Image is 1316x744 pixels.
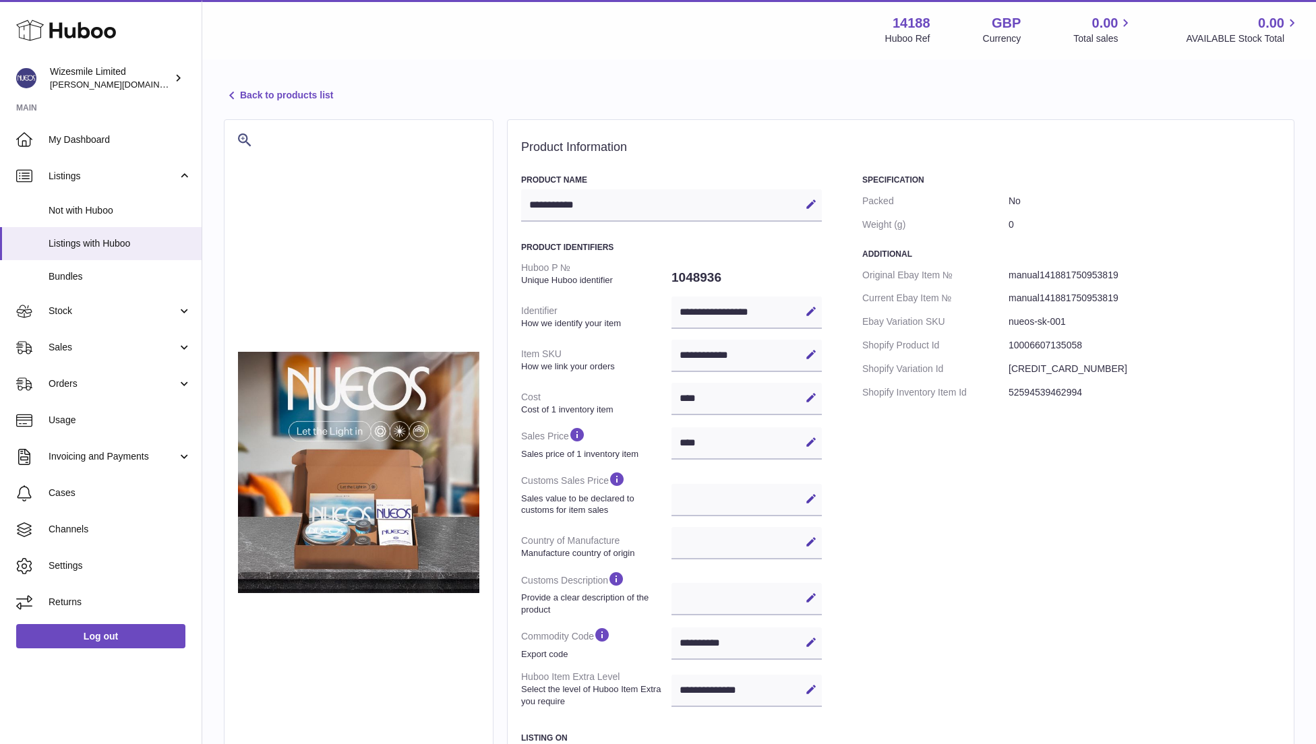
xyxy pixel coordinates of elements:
a: 0.00 AVAILABLE Stock Total [1186,14,1300,45]
span: Not with Huboo [49,204,191,217]
strong: Cost of 1 inventory item [521,404,668,416]
a: 0.00 Total sales [1073,14,1133,45]
h3: Additional [862,249,1280,259]
h3: Listing On [521,733,822,743]
dt: Commodity Code [521,621,671,665]
span: Orders [49,377,177,390]
dt: Shopify Product Id [862,334,1009,357]
dt: Huboo Item Extra Level [521,665,671,712]
span: Listings [49,170,177,183]
dt: Original Ebay Item № [862,263,1009,287]
dt: Cost [521,385,671,421]
span: AVAILABLE Stock Total [1186,32,1300,45]
strong: How we link your orders [521,361,668,373]
dd: 1048936 [671,263,822,292]
span: Cases [49,487,191,499]
strong: Export code [521,648,668,660]
a: Back to products list [224,88,333,104]
div: Wizesmile Limited [50,65,171,91]
div: Currency [983,32,1021,45]
strong: How we identify your item [521,317,668,330]
dt: Country of Manufacture [521,529,671,564]
h3: Product Identifiers [521,242,822,253]
dt: Ebay Variation SKU [862,310,1009,334]
span: My Dashboard [49,133,191,146]
dt: Sales Price [521,421,671,465]
strong: Sales value to be declared to customs for item sales [521,493,668,516]
a: Log out [16,624,185,648]
dd: [CREDIT_CARD_NUMBER] [1009,357,1280,381]
span: Sales [49,341,177,354]
dt: Customs Description [521,565,671,621]
span: Invoicing and Payments [49,450,177,463]
img: adrian.land@nueos.com [16,68,36,88]
span: Channels [49,523,191,536]
strong: Unique Huboo identifier [521,274,668,286]
dd: manual141881750953819 [1009,286,1280,310]
dd: No [1009,189,1280,213]
dd: nueos-sk-001 [1009,310,1280,334]
strong: Provide a clear description of the product [521,592,668,615]
span: Usage [49,414,191,427]
strong: 14188 [893,14,930,32]
span: 0.00 [1092,14,1118,32]
span: Listings with Huboo [49,237,191,250]
strong: Select the level of Huboo Item Extra you require [521,683,668,707]
dt: Identifier [521,299,671,334]
dt: Weight (g) [862,213,1009,237]
h3: Specification [862,175,1280,185]
dt: Current Ebay Item № [862,286,1009,310]
div: Huboo Ref [885,32,930,45]
strong: Manufacture country of origin [521,547,668,559]
span: [PERSON_NAME][DOMAIN_NAME][EMAIL_ADDRESS][DOMAIN_NAME] [50,79,340,90]
dd: 52594539462994 [1009,381,1280,404]
dt: Item SKU [521,342,671,377]
span: Total sales [1073,32,1133,45]
dt: Shopify Inventory Item Id [862,381,1009,404]
dt: Huboo P № [521,256,671,291]
span: 0.00 [1258,14,1284,32]
strong: Sales price of 1 inventory item [521,448,668,460]
dd: 10006607135058 [1009,334,1280,357]
dd: 0 [1009,213,1280,237]
span: Bundles [49,270,191,283]
dd: manual141881750953819 [1009,263,1280,287]
strong: GBP [992,14,1021,32]
span: Returns [49,596,191,609]
h3: Product Name [521,175,822,185]
span: Stock [49,305,177,317]
dt: Customs Sales Price [521,465,671,521]
dt: Shopify Variation Id [862,357,1009,381]
img: 1750953818.jpg [238,352,479,593]
h2: Product Information [521,140,1280,155]
span: Settings [49,559,191,572]
dt: Packed [862,189,1009,213]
